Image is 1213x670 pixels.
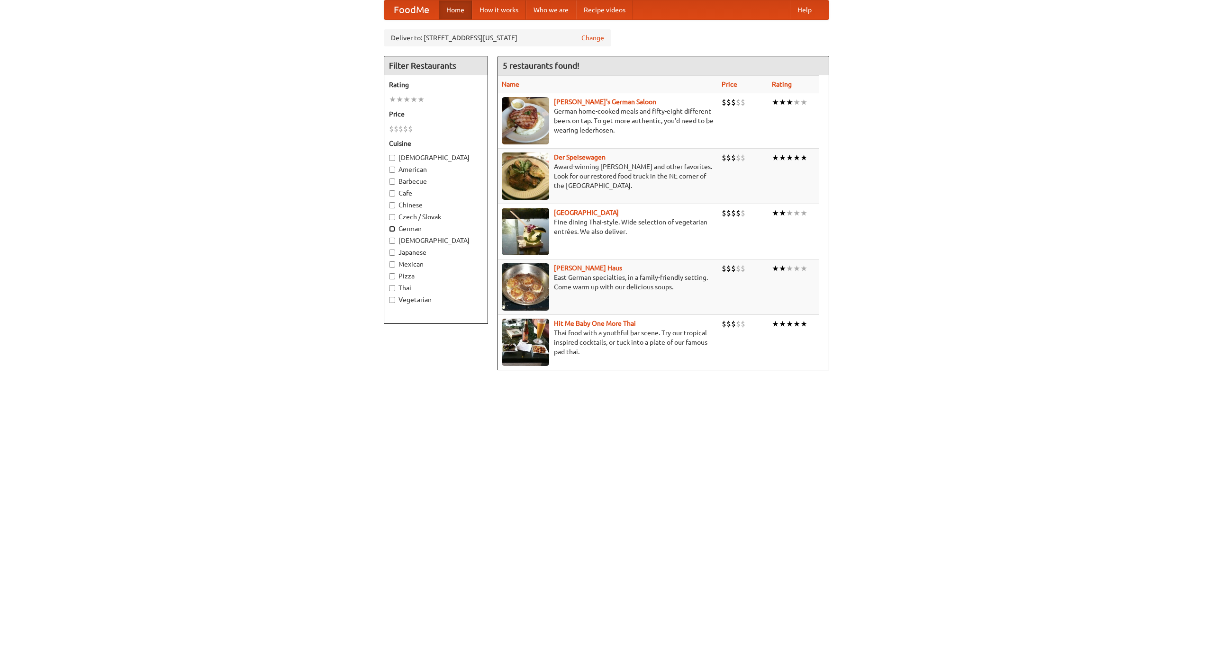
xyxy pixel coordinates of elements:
input: Cafe [389,190,395,197]
li: ★ [396,94,403,105]
li: $ [726,319,731,329]
a: Home [439,0,472,19]
h5: Cuisine [389,139,483,148]
li: $ [741,319,745,329]
li: ★ [800,97,807,107]
label: Czech / Slovak [389,212,483,222]
li: $ [722,97,726,107]
label: American [389,165,483,174]
input: [DEMOGRAPHIC_DATA] [389,238,395,244]
label: Cafe [389,188,483,198]
a: Der Speisewagen [554,153,606,161]
li: $ [741,152,745,163]
input: Mexican [389,261,395,268]
li: ★ [793,319,800,329]
label: [DEMOGRAPHIC_DATA] [389,236,483,245]
li: ★ [800,152,807,163]
li: $ [731,263,736,274]
li: $ [722,208,726,218]
li: ★ [800,208,807,218]
li: ★ [779,319,786,329]
li: $ [726,97,731,107]
a: Name [502,80,519,88]
li: ★ [786,319,793,329]
li: ★ [772,263,779,274]
label: Chinese [389,200,483,210]
li: $ [722,263,726,274]
label: Barbecue [389,177,483,186]
li: ★ [800,263,807,274]
li: $ [398,124,403,134]
li: $ [722,152,726,163]
label: Japanese [389,248,483,257]
a: Change [581,33,604,43]
a: Hit Me Baby One More Thai [554,320,636,327]
img: babythai.jpg [502,319,549,366]
li: $ [726,152,731,163]
p: Award-winning [PERSON_NAME] and other favorites. Look for our restored food truck in the NE corne... [502,162,714,190]
li: $ [726,263,731,274]
label: Thai [389,283,483,293]
li: ★ [410,94,417,105]
p: German home-cooked meals and fifty-eight different beers on tap. To get more authentic, you'd nee... [502,107,714,135]
li: $ [736,263,741,274]
a: How it works [472,0,526,19]
li: ★ [786,97,793,107]
li: ★ [786,152,793,163]
li: ★ [389,94,396,105]
li: $ [722,319,726,329]
li: ★ [786,263,793,274]
li: ★ [779,97,786,107]
li: $ [408,124,413,134]
h4: Filter Restaurants [384,56,488,75]
li: $ [726,208,731,218]
a: [PERSON_NAME]'s German Saloon [554,98,656,106]
li: ★ [800,319,807,329]
li: $ [736,97,741,107]
li: ★ [772,152,779,163]
label: [DEMOGRAPHIC_DATA] [389,153,483,162]
a: Recipe videos [576,0,633,19]
li: ★ [779,152,786,163]
li: $ [389,124,394,134]
a: Price [722,80,737,88]
li: ★ [772,97,779,107]
input: Vegetarian [389,297,395,303]
li: ★ [793,152,800,163]
ng-pluralize: 5 restaurants found! [503,61,579,70]
label: Mexican [389,259,483,269]
a: [PERSON_NAME] Haus [554,264,622,272]
li: ★ [793,263,800,274]
a: Rating [772,80,792,88]
li: ★ [772,208,779,218]
li: $ [731,319,736,329]
li: ★ [403,94,410,105]
li: $ [741,263,745,274]
p: Thai food with a youthful bar scene. Try our tropical inspired cocktails, or tuck into a plate of... [502,328,714,357]
input: Chinese [389,202,395,208]
li: $ [403,124,408,134]
label: Pizza [389,271,483,281]
input: German [389,226,395,232]
input: [DEMOGRAPHIC_DATA] [389,155,395,161]
li: ★ [772,319,779,329]
li: $ [731,97,736,107]
input: Barbecue [389,179,395,185]
label: Vegetarian [389,295,483,304]
p: East German specialties, in a family-friendly setting. Come warm up with our delicious soups. [502,273,714,292]
input: Czech / Slovak [389,214,395,220]
a: [GEOGRAPHIC_DATA] [554,209,619,216]
li: ★ [779,263,786,274]
input: Pizza [389,273,395,279]
li: $ [741,208,745,218]
img: satay.jpg [502,208,549,255]
li: ★ [793,208,800,218]
p: Fine dining Thai-style. Wide selection of vegetarian entrées. We also deliver. [502,217,714,236]
li: ★ [793,97,800,107]
img: esthers.jpg [502,97,549,144]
